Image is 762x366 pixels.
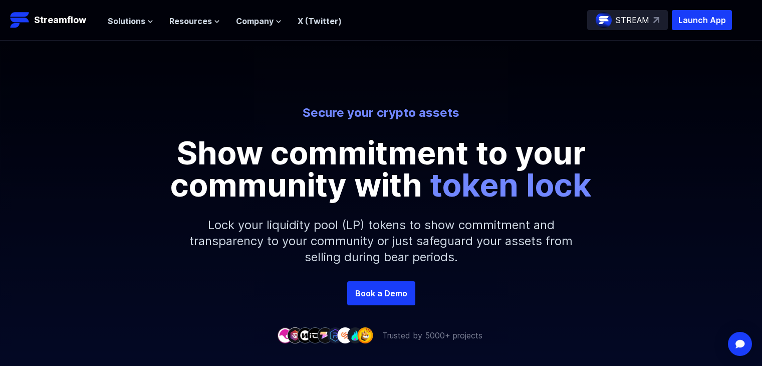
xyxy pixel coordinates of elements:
p: Secure your crypto assets [104,105,659,121]
span: Solutions [108,15,145,27]
img: company-7 [337,327,353,343]
img: Streamflow Logo [10,10,30,30]
button: Solutions [108,15,153,27]
img: streamflow-logo-circle.png [596,12,612,28]
span: token lock [430,165,592,204]
a: X (Twitter) [298,16,342,26]
p: Lock your liquidity pool (LP) tokens to show commitment and transparency to your community or jus... [166,201,597,281]
img: company-2 [287,327,303,343]
img: company-4 [307,327,323,343]
img: company-9 [357,327,373,343]
img: company-5 [317,327,333,343]
span: Resources [169,15,212,27]
button: Launch App [672,10,732,30]
a: Book a Demo [347,281,415,305]
img: company-6 [327,327,343,343]
button: Resources [169,15,220,27]
img: company-1 [277,327,293,343]
a: STREAM [587,10,668,30]
p: Streamflow [34,13,86,27]
img: top-right-arrow.svg [653,17,659,23]
p: STREAM [616,14,649,26]
p: Show commitment to your community with [156,137,607,201]
button: Company [236,15,282,27]
div: Open Intercom Messenger [728,332,752,356]
a: Streamflow [10,10,98,30]
img: company-3 [297,327,313,343]
img: company-8 [347,327,363,343]
p: Trusted by 5000+ projects [382,329,482,341]
span: Company [236,15,274,27]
